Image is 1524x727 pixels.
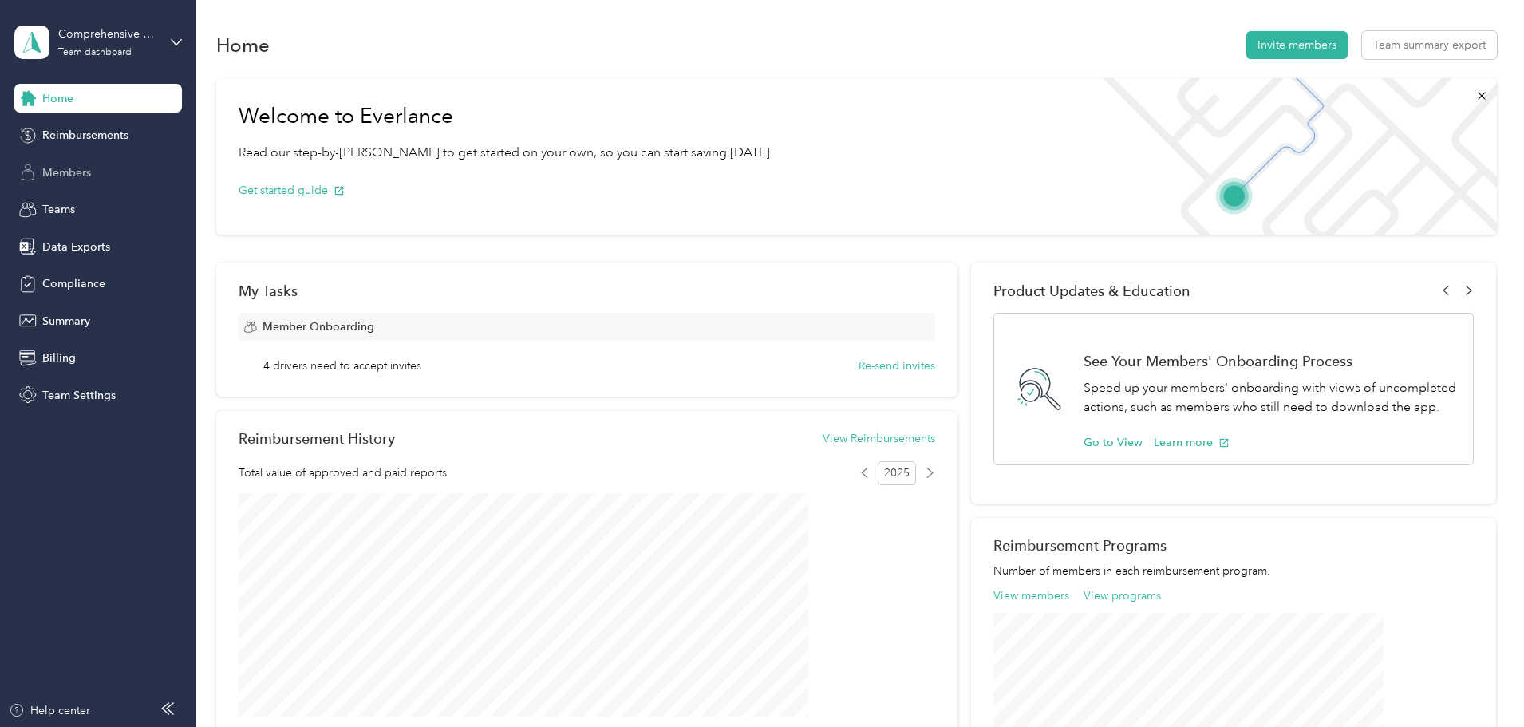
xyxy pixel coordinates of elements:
[42,201,75,218] span: Teams
[993,563,1474,579] p: Number of members in each reimbursement program.
[993,283,1190,299] span: Product Updates & Education
[58,48,132,57] div: Team dashboard
[42,275,105,292] span: Compliance
[42,239,110,255] span: Data Exports
[42,313,90,330] span: Summary
[42,350,76,366] span: Billing
[1246,31,1348,59] button: Invite members
[823,430,935,447] button: View Reimbursements
[1084,353,1456,369] h1: See Your Members' Onboarding Process
[239,182,345,199] button: Get started guide
[1084,434,1143,451] button: Go to View
[1435,638,1524,727] iframe: Everlance-gr Chat Button Frame
[993,537,1474,554] h2: Reimbursement Programs
[239,430,395,447] h2: Reimbursement History
[1362,31,1497,59] button: Team summary export
[239,143,773,163] p: Read our step-by-[PERSON_NAME] to get started on your own, so you can start saving [DATE].
[239,283,935,299] div: My Tasks
[1087,78,1496,235] img: Welcome to everlance
[239,104,773,129] h1: Welcome to Everlance
[263,358,421,374] span: 4 drivers need to accept invites
[1084,378,1456,417] p: Speed up your members' onboarding with views of uncompleted actions, such as members who still ne...
[42,127,128,144] span: Reimbursements
[9,702,90,719] button: Help center
[1084,587,1161,604] button: View programs
[239,464,447,481] span: Total value of approved and paid reports
[42,387,116,404] span: Team Settings
[58,26,158,42] div: Comprehensive Prosthetics & [MEDICAL_DATA]
[859,358,935,374] button: Re-send invites
[42,90,73,107] span: Home
[1154,434,1230,451] button: Learn more
[42,164,91,181] span: Members
[878,461,916,485] span: 2025
[216,37,270,53] h1: Home
[993,587,1069,604] button: View members
[263,318,374,335] span: Member Onboarding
